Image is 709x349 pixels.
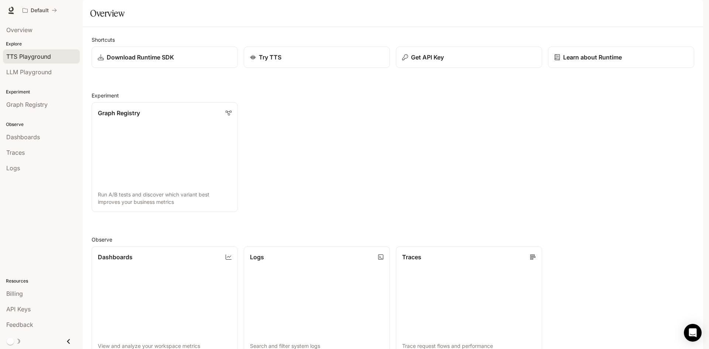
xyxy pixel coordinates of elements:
[396,47,542,68] button: Get API Key
[563,53,622,62] p: Learn about Runtime
[92,236,694,243] h2: Observe
[259,53,281,62] p: Try TTS
[107,53,174,62] p: Download Runtime SDK
[92,102,238,212] a: Graph RegistryRun A/B tests and discover which variant best improves your business metrics
[411,53,444,62] p: Get API Key
[31,7,49,14] p: Default
[92,47,238,68] a: Download Runtime SDK
[19,3,60,18] button: All workspaces
[684,324,702,342] div: Open Intercom Messenger
[250,253,264,261] p: Logs
[92,36,694,44] h2: Shortcuts
[402,253,421,261] p: Traces
[548,47,694,68] a: Learn about Runtime
[98,109,140,117] p: Graph Registry
[98,191,232,206] p: Run A/B tests and discover which variant best improves your business metrics
[98,253,133,261] p: Dashboards
[90,6,124,21] h1: Overview
[244,47,390,68] a: Try TTS
[92,92,694,99] h2: Experiment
